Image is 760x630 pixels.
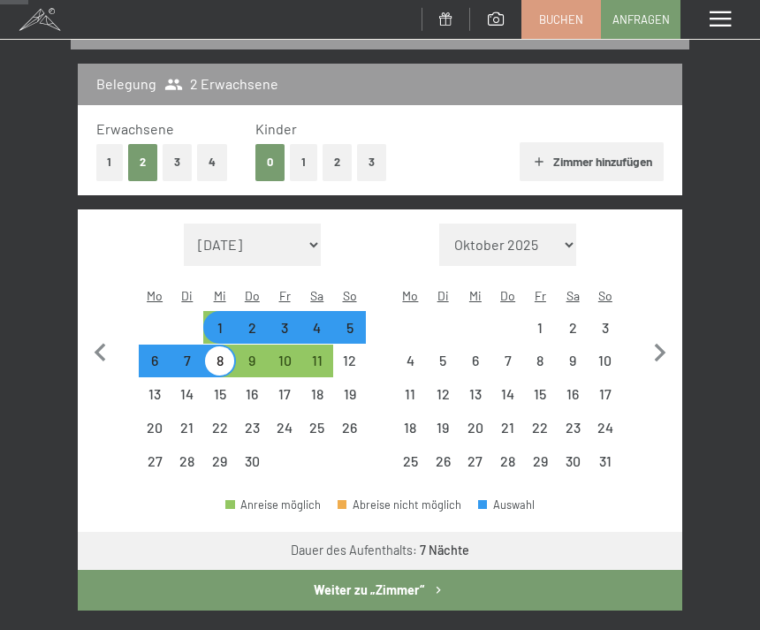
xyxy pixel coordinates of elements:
[139,412,171,444] div: Mon Apr 20 2026
[524,311,557,344] div: Anreise nicht möglich
[589,444,621,477] div: Sun May 31 2026
[566,288,580,303] abbr: Samstag
[236,311,269,344] div: Anreise möglich
[493,353,522,383] div: 7
[139,444,171,477] div: Mon Apr 27 2026
[520,142,664,181] button: Zimmer hinzufügen
[589,311,621,344] div: Sun May 03 2026
[557,311,589,344] div: Anreise nicht möglich
[139,412,171,444] div: Anreise nicht möglich
[205,321,234,350] div: 1
[205,454,234,483] div: 29
[203,311,236,344] div: Anreise möglich
[171,444,203,477] div: Anreise nicht möglich
[181,288,193,303] abbr: Dienstag
[491,412,524,444] div: Anreise nicht möglich
[300,378,333,411] div: Anreise nicht möglich
[225,499,321,511] div: Anreise möglich
[236,345,269,377] div: Anreise möglich
[205,421,234,450] div: 22
[589,412,621,444] div: Sun May 24 2026
[310,288,323,303] abbr: Samstag
[270,353,300,383] div: 10
[461,421,490,450] div: 20
[96,120,174,137] span: Erwachsene
[524,444,557,477] div: Anreise nicht möglich
[429,353,458,383] div: 5
[269,311,301,344] div: Anreise möglich
[491,444,524,477] div: Anreise nicht möglich
[589,444,621,477] div: Anreise nicht möglich
[269,311,301,344] div: Fri Apr 03 2026
[491,378,524,411] div: Thu May 14 2026
[589,345,621,377] div: Sun May 10 2026
[270,321,300,350] div: 3
[343,288,357,303] abbr: Sonntag
[300,412,333,444] div: Anreise nicht möglich
[300,345,333,377] div: Sat Apr 11 2026
[279,288,291,303] abbr: Freitag
[300,311,333,344] div: Anreise möglich
[557,444,589,477] div: Sat May 30 2026
[429,421,458,450] div: 19
[524,345,557,377] div: Anreise nicht möglich
[394,345,427,377] div: Mon May 04 2026
[478,499,535,511] div: Auswahl
[238,353,267,383] div: 9
[236,412,269,444] div: Thu Apr 23 2026
[557,412,589,444] div: Sat May 23 2026
[559,321,588,350] div: 2
[420,543,469,558] b: 7 Nächte
[172,421,201,450] div: 21
[333,345,366,377] div: Anreise nicht möglich
[526,421,555,450] div: 22
[141,454,170,483] div: 27
[269,345,301,377] div: Anreise möglich
[557,412,589,444] div: Anreise nicht möglich
[203,444,236,477] div: Anreise nicht möglich
[559,421,588,450] div: 23
[302,321,331,350] div: 4
[559,353,588,383] div: 9
[164,74,278,94] span: 2 Erwachsene
[270,421,300,450] div: 24
[171,345,203,377] div: Tue Apr 07 2026
[338,499,461,511] div: Abreise nicht möglich
[524,345,557,377] div: Fri May 08 2026
[236,345,269,377] div: Thu Apr 09 2026
[535,288,546,303] abbr: Freitag
[128,144,157,180] button: 2
[147,288,163,303] abbr: Montag
[236,378,269,411] div: Thu Apr 16 2026
[427,444,460,477] div: Tue May 26 2026
[203,412,236,444] div: Anreise nicht möglich
[396,353,425,383] div: 4
[335,421,364,450] div: 26
[335,387,364,416] div: 19
[82,224,119,478] button: Vorheriger Monat
[269,412,301,444] div: Anreise nicht möglich
[141,387,170,416] div: 13
[460,345,492,377] div: Wed May 06 2026
[171,444,203,477] div: Tue Apr 28 2026
[236,378,269,411] div: Anreise nicht möglich
[539,11,583,27] span: Buchen
[394,345,427,377] div: Anreise nicht möglich
[203,378,236,411] div: Wed Apr 15 2026
[589,378,621,411] div: Sun May 17 2026
[598,288,612,303] abbr: Sonntag
[589,378,621,411] div: Anreise nicht möglich
[427,412,460,444] div: Anreise nicht möglich
[493,421,522,450] div: 21
[302,421,331,450] div: 25
[236,311,269,344] div: Thu Apr 02 2026
[255,144,285,180] button: 0
[396,387,425,416] div: 11
[524,378,557,411] div: Anreise nicht möglich
[236,444,269,477] div: Anreise nicht möglich
[491,412,524,444] div: Thu May 21 2026
[460,412,492,444] div: Wed May 20 2026
[396,421,425,450] div: 18
[524,444,557,477] div: Fri May 29 2026
[557,311,589,344] div: Sat May 02 2026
